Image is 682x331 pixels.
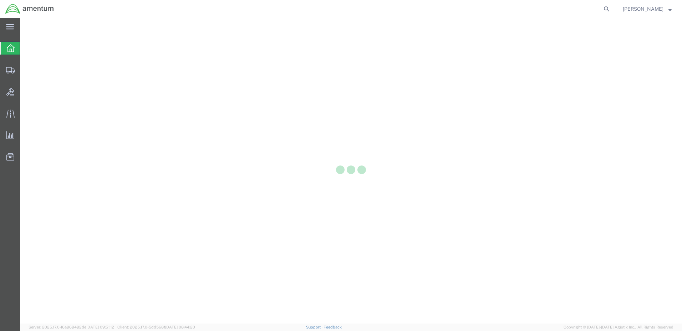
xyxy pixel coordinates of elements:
a: Feedback [324,325,342,329]
span: [DATE] 08:44:20 [165,325,195,329]
span: Judy Smith [623,5,663,13]
span: [DATE] 09:51:12 [86,325,114,329]
button: [PERSON_NAME] [622,5,672,13]
a: Support [306,325,324,329]
span: Copyright © [DATE]-[DATE] Agistix Inc., All Rights Reserved [564,324,673,330]
span: Server: 2025.17.0-16a969492de [29,325,114,329]
span: Client: 2025.17.0-5dd568f [117,325,195,329]
img: logo [5,4,54,14]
